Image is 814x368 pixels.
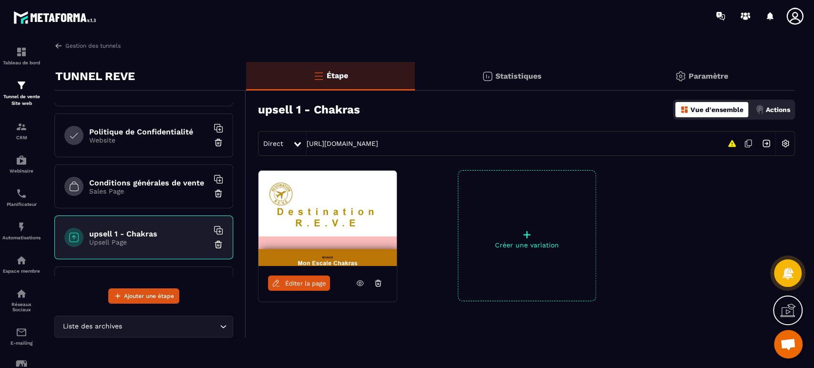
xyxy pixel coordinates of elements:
[2,202,41,207] p: Planificateur
[16,255,27,266] img: automations
[89,178,208,187] h6: Conditions générales de vente
[258,171,397,266] img: image
[2,60,41,65] p: Tableau de bord
[89,238,208,246] p: Upsell Page
[313,70,324,82] img: bars-o.4a397970.svg
[214,138,223,147] img: trash
[766,106,790,113] p: Actions
[16,121,27,133] img: formation
[16,154,27,166] img: automations
[327,71,348,80] p: Étape
[2,72,41,114] a: formationformationTunnel de vente Site web
[2,114,41,147] a: formationformationCRM
[258,103,360,116] h3: upsell 1 - Chakras
[2,135,41,140] p: CRM
[680,105,689,114] img: dashboard-orange.40269519.svg
[89,136,208,144] p: Website
[755,105,764,114] img: actions.d6e523a2.png
[2,147,41,181] a: automationsautomationsWebinaire
[54,316,233,337] div: Search for option
[55,67,135,86] p: TUNNEL REVE
[2,168,41,174] p: Webinaire
[2,39,41,72] a: formationformationTableau de bord
[458,241,596,249] p: Créer une variation
[776,134,794,153] img: setting-w.858f3a88.svg
[214,240,223,249] img: trash
[124,291,174,301] span: Ajouter une étape
[2,93,41,107] p: Tunnel de vente Site web
[2,281,41,319] a: social-networksocial-networkRéseaux Sociaux
[689,72,728,81] p: Paramètre
[2,302,41,312] p: Réseaux Sociaux
[458,228,596,241] p: +
[2,247,41,281] a: automationsautomationsEspace membre
[214,189,223,198] img: trash
[2,214,41,247] a: automationsautomationsAutomatisations
[108,288,179,304] button: Ajouter une étape
[482,71,493,82] img: stats.20deebd0.svg
[54,41,121,50] a: Gestion des tunnels
[263,140,283,147] span: Direct
[2,319,41,353] a: emailemailE-mailing
[54,41,63,50] img: arrow
[16,46,27,58] img: formation
[774,330,803,358] div: Ouvrir le chat
[16,80,27,91] img: formation
[13,9,99,26] img: logo
[690,106,743,113] p: Vue d'ensemble
[307,140,378,147] a: [URL][DOMAIN_NAME]
[2,340,41,346] p: E-mailing
[495,72,542,81] p: Statistiques
[2,235,41,240] p: Automatisations
[675,71,686,82] img: setting-gr.5f69749f.svg
[89,187,208,195] p: Sales Page
[2,181,41,214] a: schedulerschedulerPlanificateur
[16,221,27,233] img: automations
[89,229,208,238] h6: upsell 1 - Chakras
[16,188,27,199] img: scheduler
[89,127,208,136] h6: Politique de Confidentialité
[285,280,326,287] span: Éditer la page
[61,321,124,332] span: Liste des archives
[268,276,330,291] a: Éditer la page
[16,288,27,299] img: social-network
[124,321,217,332] input: Search for option
[16,327,27,338] img: email
[2,268,41,274] p: Espace membre
[757,134,775,153] img: arrow-next.bcc2205e.svg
